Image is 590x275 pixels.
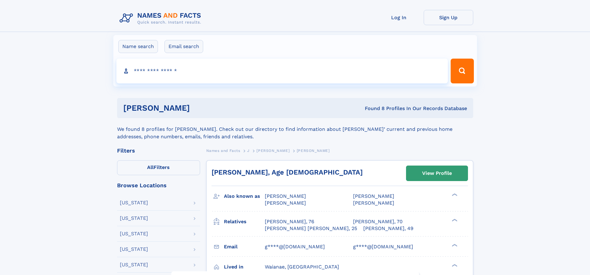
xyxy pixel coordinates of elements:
[164,40,203,53] label: Email search
[353,200,394,206] span: [PERSON_NAME]
[297,149,330,153] span: [PERSON_NAME]
[374,10,424,25] a: Log In
[117,160,200,175] label: Filters
[451,59,474,83] button: Search Button
[450,193,458,197] div: ❯
[256,149,290,153] span: [PERSON_NAME]
[265,200,306,206] span: [PERSON_NAME]
[212,168,363,176] a: [PERSON_NAME], Age [DEMOGRAPHIC_DATA]
[117,148,200,153] div: Filters
[120,247,148,252] div: [US_STATE]
[265,264,339,270] span: Waianae, [GEOGRAPHIC_DATA]
[120,231,148,236] div: [US_STATE]
[118,40,158,53] label: Name search
[117,10,206,27] img: Logo Names and Facts
[424,10,473,25] a: Sign Up
[120,262,148,267] div: [US_STATE]
[450,218,458,222] div: ❯
[117,183,200,188] div: Browse Locations
[120,200,148,205] div: [US_STATE]
[224,216,265,227] h3: Relatives
[117,118,473,140] div: We found 8 profiles for [PERSON_NAME]. Check out our directory to find information about [PERSON_...
[265,218,314,225] a: [PERSON_NAME], 76
[123,104,278,112] h1: [PERSON_NAME]
[224,262,265,272] h3: Lived in
[116,59,448,83] input: search input
[224,191,265,202] h3: Also known as
[363,225,413,232] a: [PERSON_NAME], 49
[450,243,458,247] div: ❯
[247,147,250,154] a: J
[265,193,306,199] span: [PERSON_NAME]
[224,242,265,252] h3: Email
[353,218,403,225] a: [PERSON_NAME], 70
[120,216,148,221] div: [US_STATE]
[265,225,357,232] a: [PERSON_NAME] [PERSON_NAME], 25
[406,166,468,181] a: View Profile
[277,105,467,112] div: Found 8 Profiles In Our Records Database
[147,164,154,170] span: All
[450,263,458,267] div: ❯
[256,147,290,154] a: [PERSON_NAME]
[422,166,452,180] div: View Profile
[206,147,240,154] a: Names and Facts
[353,193,394,199] span: [PERSON_NAME]
[247,149,250,153] span: J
